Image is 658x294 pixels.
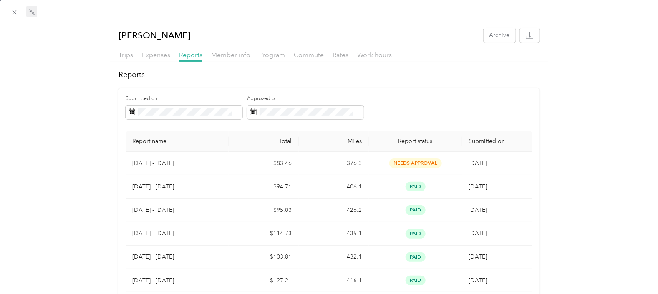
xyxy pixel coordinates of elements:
[376,138,456,145] span: Report status
[357,51,392,59] span: Work hours
[299,175,369,199] td: 406.1
[259,51,285,59] span: Program
[247,95,364,103] label: Approved on
[132,159,222,168] p: [DATE] - [DATE]
[229,222,299,246] td: $114.73
[118,69,540,80] h2: Reports
[406,252,426,262] span: paid
[132,252,222,261] p: [DATE] - [DATE]
[484,28,516,43] button: Archive
[229,175,299,199] td: $94.71
[126,95,242,103] label: Submitted on
[132,229,222,238] p: [DATE] - [DATE]
[469,160,487,167] span: [DATE]
[406,182,426,191] span: paid
[299,199,369,222] td: 426.2
[389,158,442,168] span: needs approval
[469,183,487,190] span: [DATE]
[132,206,222,215] p: [DATE] - [DATE]
[235,138,292,145] div: Total
[294,51,324,59] span: Commute
[229,152,299,175] td: $83.46
[469,253,487,260] span: [DATE]
[179,51,202,59] span: Reports
[462,131,532,152] th: Submitted on
[299,269,369,292] td: 416.1
[406,229,426,239] span: paid
[126,131,228,152] th: Report name
[118,28,191,43] p: [PERSON_NAME]
[229,246,299,269] td: $103.81
[132,276,222,285] p: [DATE] - [DATE]
[211,51,250,59] span: Member info
[299,152,369,175] td: 376.3
[299,222,369,246] td: 435.1
[469,277,487,284] span: [DATE]
[118,51,133,59] span: Trips
[229,199,299,222] td: $95.03
[611,247,658,294] iframe: Everlance-gr Chat Button Frame
[333,51,348,59] span: Rates
[142,51,170,59] span: Expenses
[406,276,426,285] span: paid
[132,182,222,191] p: [DATE] - [DATE]
[229,269,299,292] td: $127.21
[469,206,487,214] span: [DATE]
[305,138,362,145] div: Miles
[299,246,369,269] td: 432.1
[406,205,426,215] span: paid
[469,230,487,237] span: [DATE]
